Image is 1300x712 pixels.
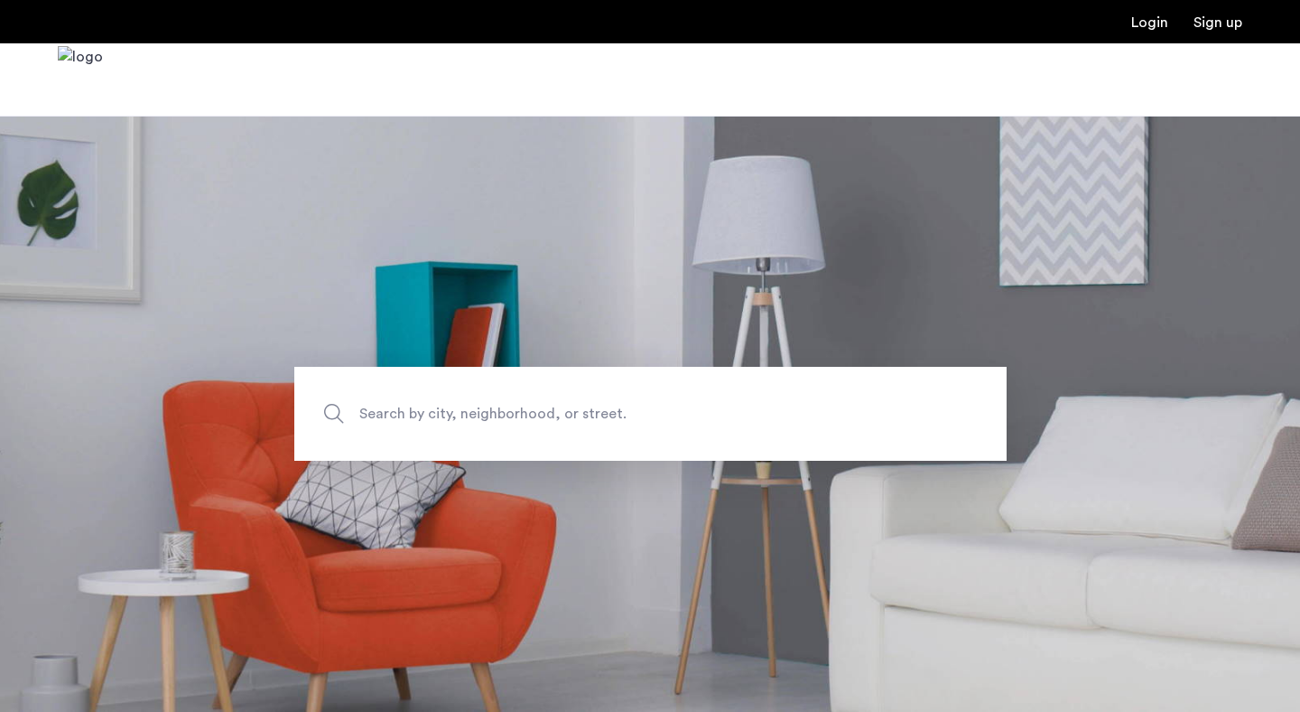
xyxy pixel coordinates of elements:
span: Search by city, neighborhood, or street. [359,402,858,426]
input: Apartment Search [294,367,1007,461]
a: Cazamio Logo [58,46,103,114]
img: logo [58,46,103,114]
a: Registration [1193,15,1242,30]
a: Login [1131,15,1168,30]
